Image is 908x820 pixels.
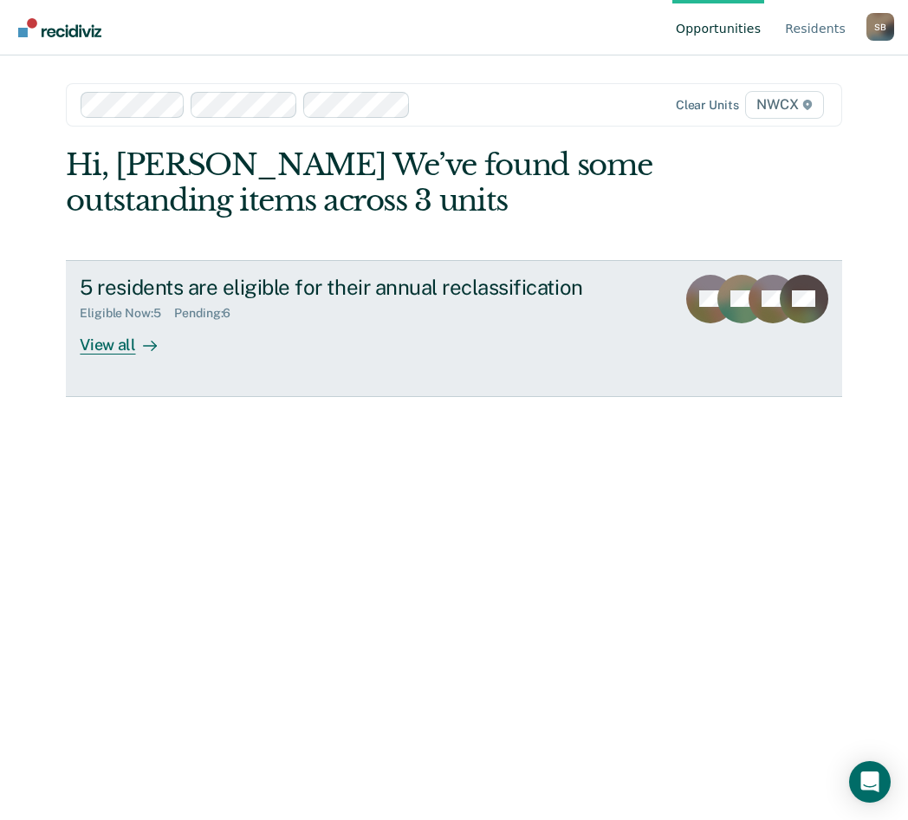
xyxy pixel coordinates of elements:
[676,98,739,113] div: Clear units
[866,13,894,41] div: S B
[745,91,823,119] span: NWCX
[80,306,174,321] div: Eligible Now : 5
[80,321,177,355] div: View all
[849,761,891,803] div: Open Intercom Messenger
[66,260,841,397] a: 5 residents are eligible for their annual reclassificationEligible Now:5Pending:6View all
[18,18,101,37] img: Recidiviz
[66,147,686,218] div: Hi, [PERSON_NAME] We’ve found some outstanding items across 3 units
[866,13,894,41] button: Profile dropdown button
[80,275,661,300] div: 5 residents are eligible for their annual reclassification
[174,306,244,321] div: Pending : 6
